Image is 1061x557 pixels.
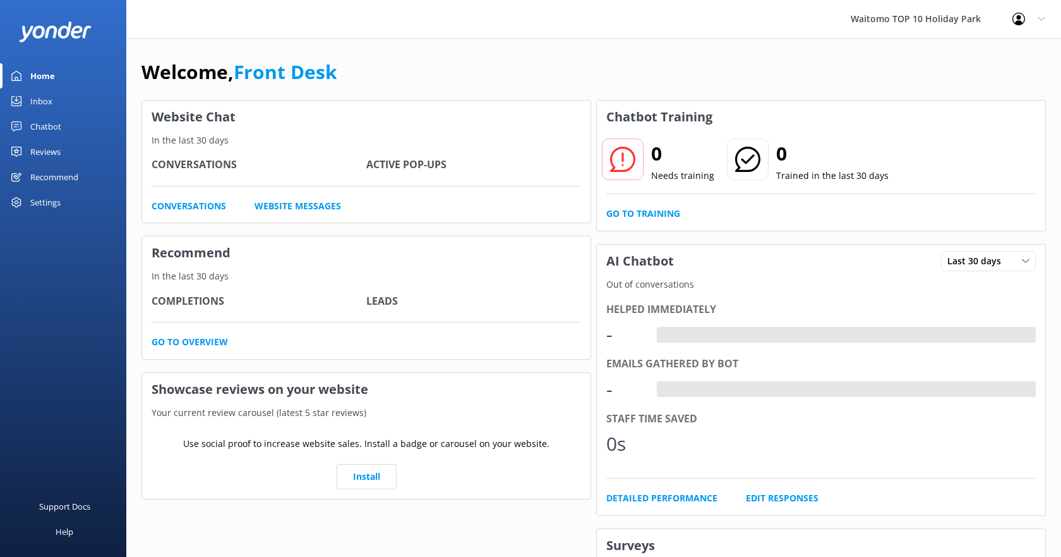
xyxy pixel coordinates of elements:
[746,491,818,505] a: Edit Responses
[142,373,590,406] h3: Showcase reviews on your website
[606,302,1036,318] div: Helped immediately
[776,138,889,169] h2: 0
[183,437,549,451] p: Use social proof to increase website sales. Install a badge or carousel on your website.
[255,199,341,213] a: Website Messages
[30,63,55,89] div: Home
[657,327,666,343] div: -
[152,199,226,213] a: Conversations
[152,335,228,349] a: Go to overview
[234,59,337,85] a: Front Desk
[606,374,644,405] div: -
[141,57,337,87] h1: Welcome,
[606,491,717,505] a: Detailed Performance
[776,169,889,183] p: Trained in the last 30 days
[657,381,666,398] div: -
[152,293,366,310] h4: Completions
[142,236,590,269] h3: Recommend
[142,133,590,147] p: In the last 30 days
[651,169,714,183] p: Needs training
[152,157,366,173] h4: Conversations
[30,114,61,139] div: Chatbot
[142,406,590,420] p: Your current review carousel (latest 5 star reviews)
[606,319,644,350] div: -
[142,101,590,133] h3: Website Chat
[30,89,52,114] div: Inbox
[597,278,1045,291] p: Out of conversations
[606,207,680,221] a: Go to Training
[597,245,683,278] h3: AI Chatbot
[947,254,1009,268] span: Last 30 days
[30,190,61,215] div: Settings
[30,139,61,164] div: Reviews
[597,101,722,133] h3: Chatbot Training
[606,411,1036,427] div: Staff time saved
[606,429,644,459] div: 0s
[651,138,714,169] h2: 0
[39,494,90,519] div: Support Docs
[366,157,581,173] h4: Active Pop-ups
[30,164,78,190] div: Recommend
[142,269,590,283] p: In the last 30 days
[337,464,397,489] a: Install
[606,356,1036,372] div: Emails gathered by bot
[56,519,73,544] div: Help
[19,21,92,42] img: yonder-white-logo.png
[366,293,581,310] h4: Leads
